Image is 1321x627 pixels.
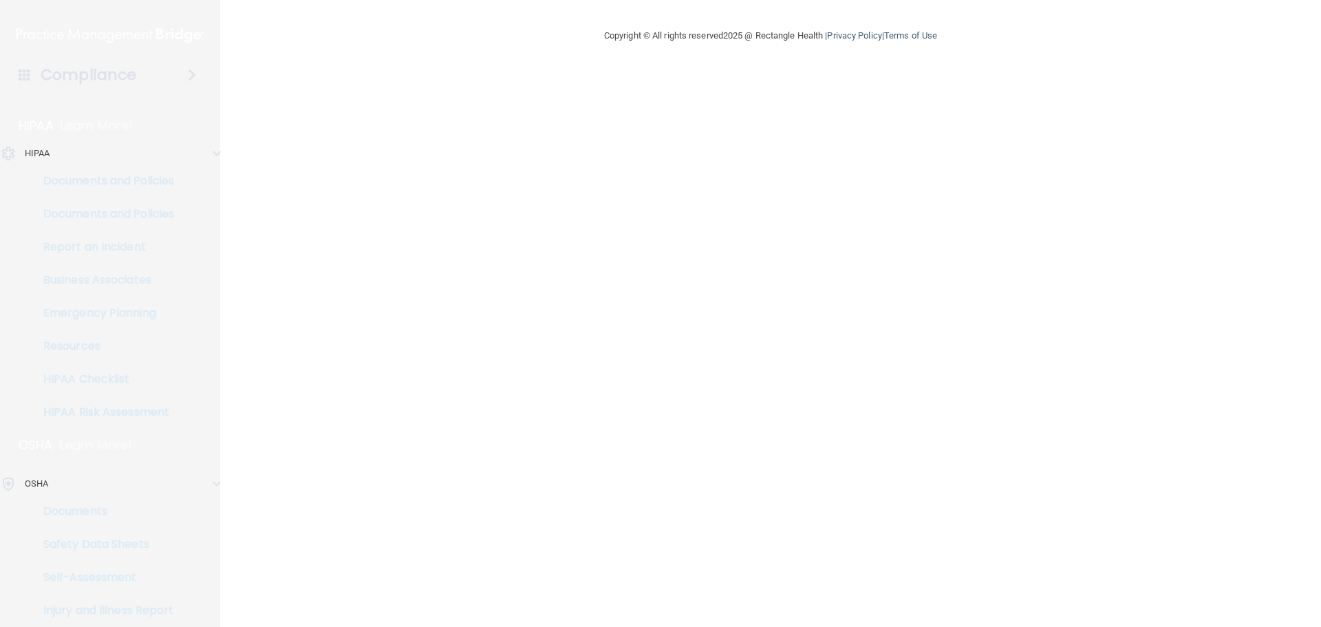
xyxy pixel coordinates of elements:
p: Resources [9,339,197,353]
p: Report an Incident [9,240,197,254]
p: Business Associates [9,273,197,287]
p: Learn More! [60,437,133,454]
a: Terms of Use [884,30,937,41]
p: Self-Assessment [9,571,197,584]
p: Documents and Policies [9,174,197,188]
p: OSHA [19,437,53,454]
p: Injury and Illness Report [9,604,197,617]
p: OSHA [25,476,48,492]
p: Documents and Policies [9,207,197,221]
div: Copyright © All rights reserved 2025 @ Rectangle Health | | [519,14,1022,58]
p: HIPAA [19,118,54,134]
p: Emergency Planning [9,306,197,320]
p: HIPAA [25,145,50,162]
p: Learn More! [61,118,133,134]
a: Privacy Policy [827,30,881,41]
p: HIPAA Checklist [9,372,197,386]
p: Documents [9,504,197,518]
h4: Compliance [41,65,136,85]
p: HIPAA Risk Assessment [9,405,197,419]
p: Safety Data Sheets [9,538,197,551]
img: PMB logo [17,21,204,49]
